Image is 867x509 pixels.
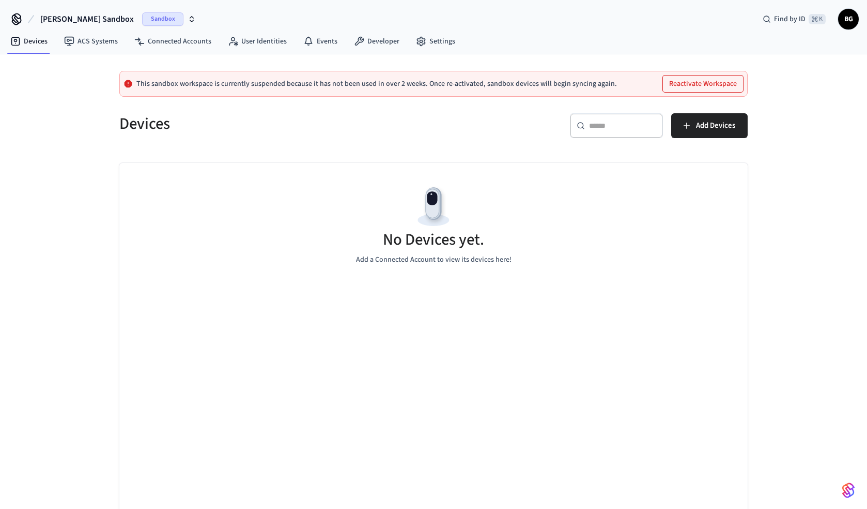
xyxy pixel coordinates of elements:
a: Developer [346,32,408,51]
span: Find by ID [774,14,806,24]
span: Sandbox [142,12,183,26]
span: Add Devices [696,119,735,132]
a: Devices [2,32,56,51]
h5: Devices [119,113,427,134]
span: ⌘ K [809,14,826,24]
button: Add Devices [671,113,748,138]
a: Connected Accounts [126,32,220,51]
a: Settings [408,32,463,51]
p: This sandbox workspace is currently suspended because it has not been used in over 2 weeks. Once ... [136,80,617,88]
button: BG [838,9,859,29]
a: User Identities [220,32,295,51]
h5: No Devices yet. [383,229,484,250]
button: Reactivate Workspace [663,76,743,92]
div: Find by ID⌘ K [754,10,834,28]
span: [PERSON_NAME] Sandbox [40,13,134,25]
span: BG [839,10,858,28]
img: Devices Empty State [410,184,457,230]
img: SeamLogoGradient.69752ec5.svg [842,482,855,499]
a: ACS Systems [56,32,126,51]
a: Events [295,32,346,51]
p: Add a Connected Account to view its devices here! [356,255,512,265]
